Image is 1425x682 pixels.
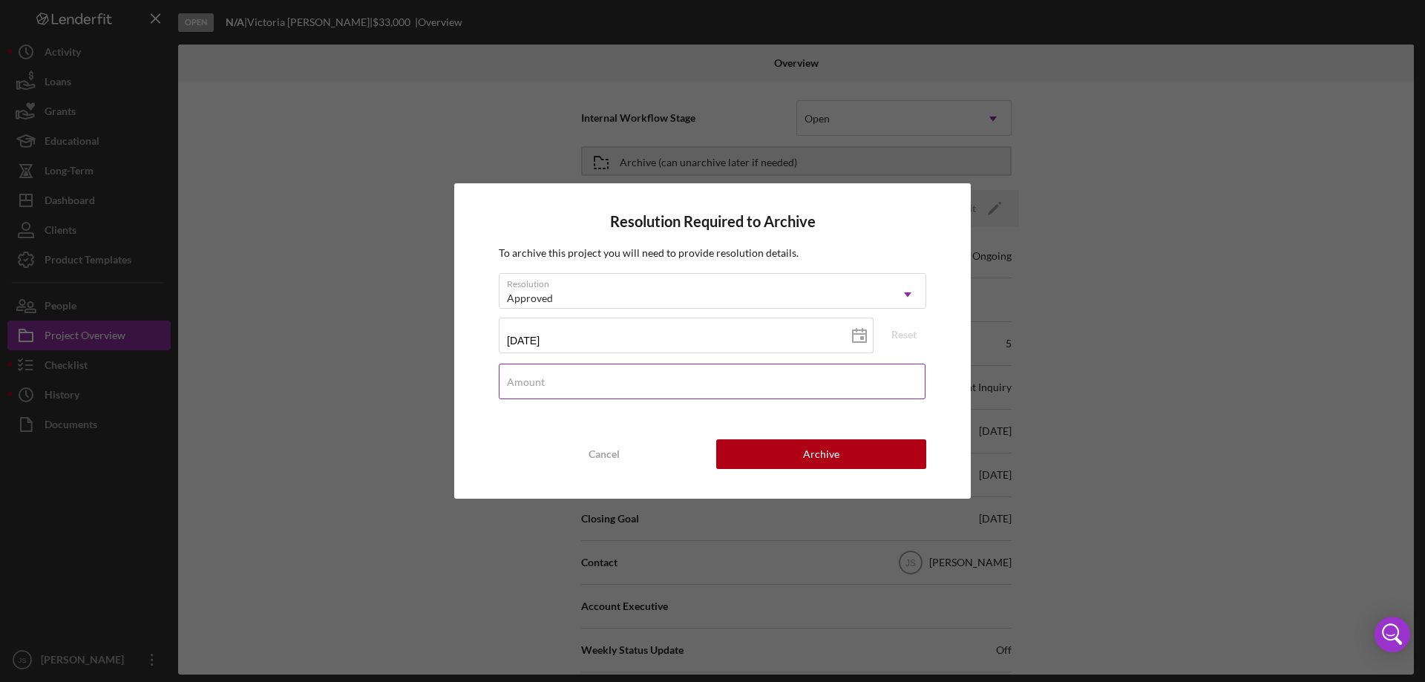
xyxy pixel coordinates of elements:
button: Reset [882,324,926,346]
h4: Resolution Required to Archive [499,213,926,230]
div: Cancel [589,439,620,469]
div: Approved [507,292,553,304]
div: Archive [803,439,839,469]
p: To archive this project you will need to provide resolution details. [499,245,926,261]
div: Reset [891,324,917,346]
button: Archive [716,439,926,469]
div: Open Intercom Messenger [1375,617,1410,652]
label: Amount [507,376,545,388]
button: Cancel [499,439,709,469]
